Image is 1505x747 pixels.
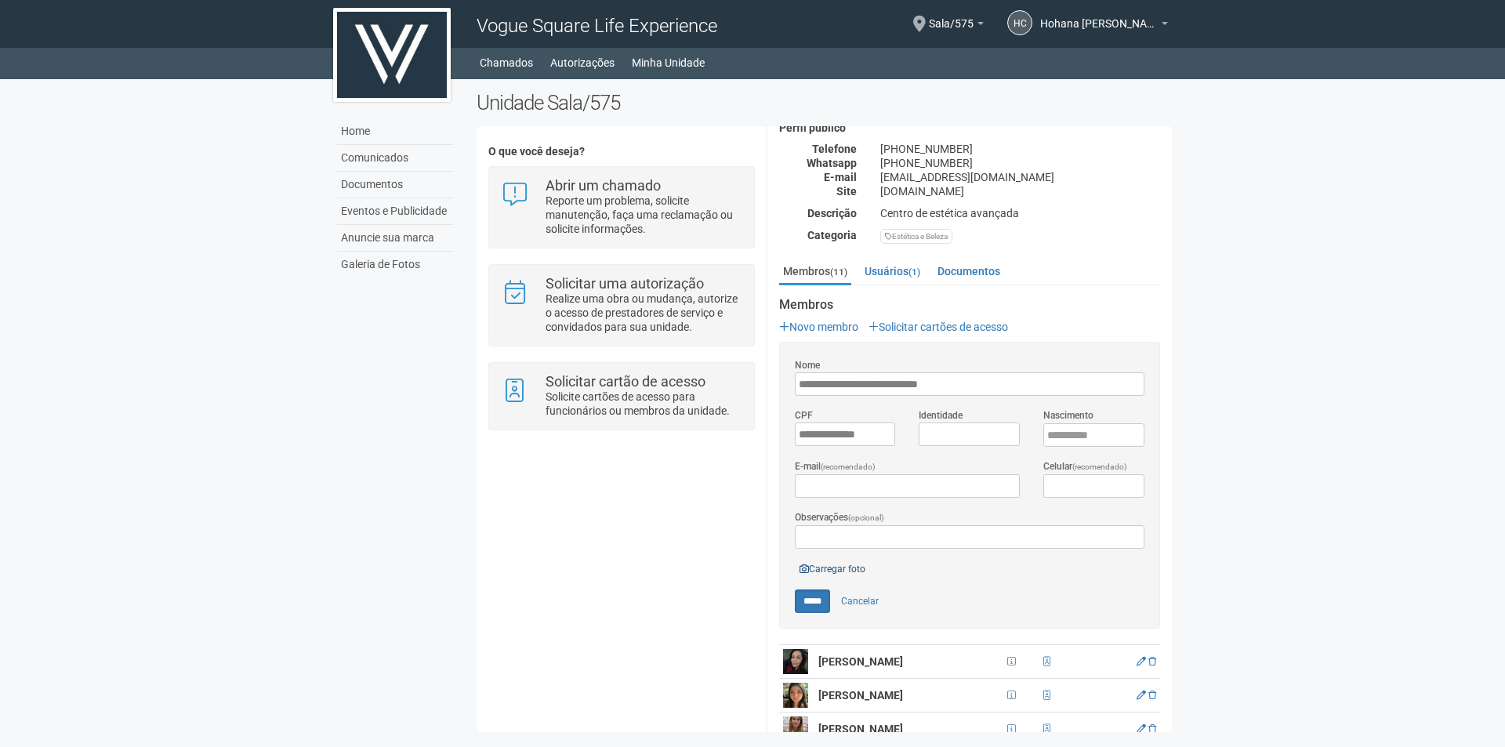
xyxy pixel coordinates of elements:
[869,142,1172,156] div: [PHONE_NUMBER]
[337,225,453,252] a: Anuncie sua marca
[480,52,533,74] a: Chamados
[546,194,742,236] p: Reporte um problema, solicite manutenção, faça uma reclamação ou solicite informações.
[807,207,857,219] strong: Descrição
[836,185,857,198] strong: Site
[934,259,1004,283] a: Documentos
[807,229,857,241] strong: Categoria
[632,52,705,74] a: Minha Unidade
[812,143,857,155] strong: Telefone
[795,459,876,474] label: E-mail
[546,292,742,334] p: Realize uma obra ou mudança, autorize o acesso de prestadores de serviço e convidados para sua un...
[1043,459,1127,474] label: Celular
[919,408,963,422] label: Identidade
[337,198,453,225] a: Eventos e Publicidade
[807,157,857,169] strong: Whatsapp
[1137,723,1146,734] a: Editar membro
[869,156,1172,170] div: [PHONE_NUMBER]
[1148,690,1156,701] a: Excluir membro
[477,91,1172,114] h2: Unidade Sala/575
[1043,408,1093,422] label: Nascimento
[929,20,984,32] a: Sala/575
[779,259,851,285] a: Membros(11)
[779,321,858,333] a: Novo membro
[818,689,903,702] strong: [PERSON_NAME]
[832,589,887,613] a: Cancelar
[830,267,847,277] small: (11)
[861,259,924,283] a: Usuários(1)
[880,229,952,244] div: Estética e Beleza
[337,252,453,277] a: Galeria de Fotos
[795,560,870,578] a: Carregar foto
[908,267,920,277] small: (1)
[818,723,903,735] strong: [PERSON_NAME]
[869,206,1172,220] div: Centro de estética avançada
[1148,723,1156,734] a: Excluir membro
[818,655,903,668] strong: [PERSON_NAME]
[795,408,813,422] label: CPF
[1072,462,1127,471] span: (recomendado)
[337,145,453,172] a: Comunicados
[824,171,857,183] strong: E-mail
[333,8,451,102] img: logo.jpg
[337,172,453,198] a: Documentos
[869,321,1008,333] a: Solicitar cartões de acesso
[488,146,754,158] h4: O que você deseja?
[1137,690,1146,701] a: Editar membro
[848,513,884,522] span: (opcional)
[546,177,661,194] strong: Abrir um chamado
[1040,2,1158,30] span: Hohana Cheuen Costa Carvalho Herdina
[501,179,742,236] a: Abrir um chamado Reporte um problema, solicite manutenção, faça uma reclamação ou solicite inform...
[783,716,808,742] img: user.png
[546,373,705,390] strong: Solicitar cartão de acesso
[783,683,808,708] img: user.png
[783,649,808,674] img: user.png
[550,52,615,74] a: Autorizações
[929,2,974,30] span: Sala/575
[1137,656,1146,667] a: Editar membro
[779,122,1160,134] h4: Perfil público
[501,375,742,418] a: Solicitar cartão de acesso Solicite cartões de acesso para funcionários ou membros da unidade.
[795,510,884,525] label: Observações
[477,15,717,37] span: Vogue Square Life Experience
[1007,10,1032,35] a: HC
[1148,656,1156,667] a: Excluir membro
[546,275,704,292] strong: Solicitar uma autorização
[821,462,876,471] span: (recomendado)
[869,170,1172,184] div: [EMAIL_ADDRESS][DOMAIN_NAME]
[795,358,820,372] label: Nome
[779,298,1160,312] strong: Membros
[337,118,453,145] a: Home
[1040,20,1168,32] a: Hohana [PERSON_NAME] [PERSON_NAME]
[869,184,1172,198] div: [DOMAIN_NAME]
[501,277,742,334] a: Solicitar uma autorização Realize uma obra ou mudança, autorize o acesso de prestadores de serviç...
[546,390,742,418] p: Solicite cartões de acesso para funcionários ou membros da unidade.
